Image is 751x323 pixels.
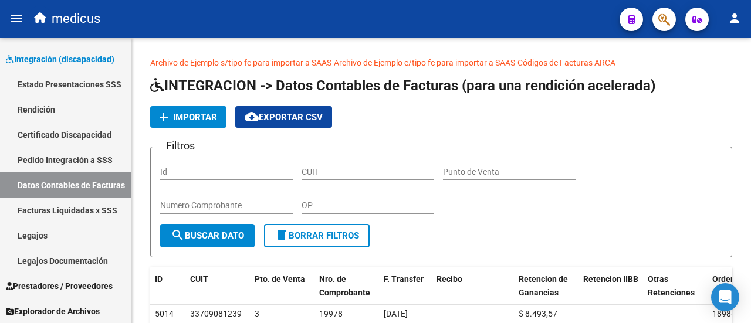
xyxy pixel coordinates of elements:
span: Otras Retenciones [648,274,695,297]
h3: Filtros [160,138,201,154]
span: 33709081239 [190,309,242,318]
datatable-header-cell: CUIT [185,267,250,305]
span: [DATE] [384,309,408,318]
span: CUIT [190,274,208,284]
span: 1898886 [712,309,745,318]
button: Buscar Dato [160,224,255,247]
datatable-header-cell: F. Transfer [379,267,432,305]
mat-icon: cloud_download [245,110,259,124]
span: Nro. de Comprobante [319,274,370,297]
span: medicus [52,6,100,32]
datatable-header-cell: Retencion de Ganancias [514,267,579,305]
datatable-header-cell: Pto. de Venta [250,267,314,305]
span: 3 [255,309,259,318]
span: ID [155,274,163,284]
datatable-header-cell: Otras Retenciones [643,267,708,305]
datatable-header-cell: Recibo [432,267,514,305]
span: Retencion IIBB [583,274,638,284]
datatable-header-cell: Retencion IIBB [579,267,643,305]
mat-icon: search [171,228,185,242]
datatable-header-cell: ID [150,267,185,305]
span: $ 8.493,57 [519,309,557,318]
span: Integración (discapacidad) [6,53,114,66]
mat-icon: menu [9,11,23,25]
span: Prestadores / Proveedores [6,280,113,293]
button: Borrar Filtros [264,224,370,247]
span: 19978 [319,309,343,318]
span: Pto. de Venta [255,274,305,284]
a: Archivo de Ejemplo c/tipo fc para importar a SAAS [334,58,515,67]
span: Orden de Pago1 [712,274,746,297]
button: Exportar CSV [235,106,332,128]
span: Importar [173,112,217,123]
span: Retencion de Ganancias [519,274,568,297]
p: - - [150,56,732,69]
span: Recibo [437,274,462,284]
a: Códigos de Facturas ARCA [517,58,615,67]
button: Importar [150,106,226,128]
mat-icon: person [728,11,742,25]
span: Borrar Filtros [275,230,359,241]
span: Exportar CSV [245,112,323,123]
span: Explorador de Archivos [6,305,100,318]
span: Buscar Dato [171,230,244,241]
mat-icon: delete [275,228,289,242]
mat-icon: add [157,110,171,124]
span: INTEGRACION -> Datos Contables de Facturas (para una rendición acelerada) [150,77,655,94]
a: Archivo de Ejemplo s/tipo fc para importar a SAAS [150,58,331,67]
span: F. Transfer [384,274,424,284]
datatable-header-cell: Nro. de Comprobante [314,267,379,305]
span: 5014 [155,309,174,318]
div: Open Intercom Messenger [711,283,739,311]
